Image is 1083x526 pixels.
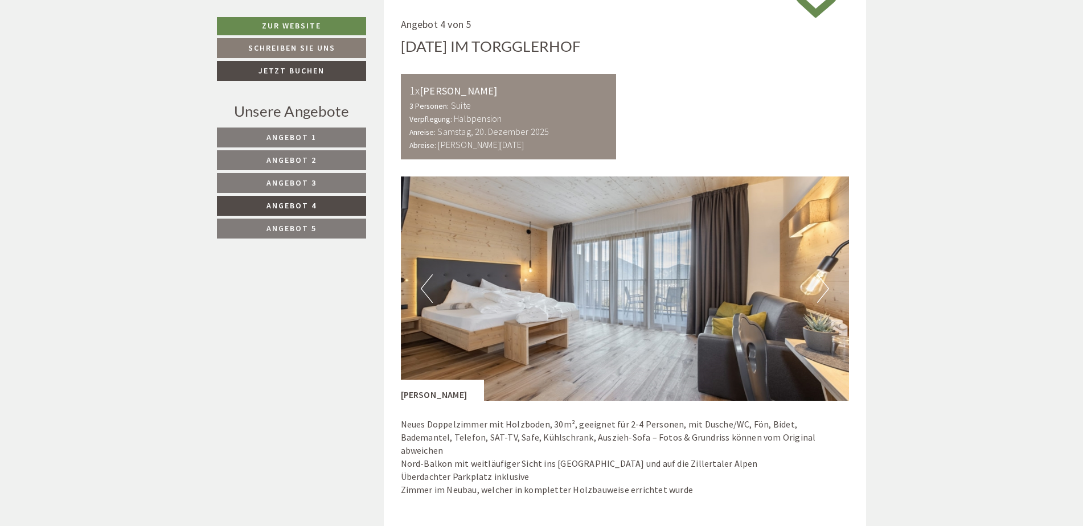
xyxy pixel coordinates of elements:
[454,113,502,124] b: Halbpension
[817,274,829,303] button: Next
[217,17,366,35] a: Zur Website
[409,83,608,99] div: [PERSON_NAME]
[401,36,581,57] div: [DATE] im Torgglerhof
[268,56,431,64] small: 12:52
[401,380,485,401] div: [PERSON_NAME]
[438,139,524,150] b: [PERSON_NAME][DATE]
[401,176,850,401] img: image
[217,101,366,122] div: Unsere Angebote
[266,132,317,142] span: Angebot 1
[217,61,366,81] a: Jetzt buchen
[409,83,420,97] b: 1x
[266,178,317,188] span: Angebot 3
[409,141,437,150] small: Abreise:
[401,18,471,31] span: Angebot 4 von 5
[409,101,449,111] small: 3 Personen:
[266,223,317,233] span: Angebot 5
[262,31,440,66] div: Guten Tag, wie können wir Ihnen helfen?
[409,128,436,137] small: Anreise:
[437,126,549,137] b: Samstag, 20. Dezember 2025
[268,34,431,43] div: Sie
[198,9,251,28] div: Sonntag
[451,100,471,111] b: Suite
[266,200,317,211] span: Angebot 4
[409,114,452,124] small: Verpflegung:
[380,300,449,320] button: Senden
[217,38,366,58] a: Schreiben Sie uns
[266,155,317,165] span: Angebot 2
[421,274,433,303] button: Previous
[401,418,850,496] p: Neues Doppelzimmer mit Holzboden, 30m², geeignet für 2-4 Personen, mit Dusche/WC, Fön, Bidet, Bad...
